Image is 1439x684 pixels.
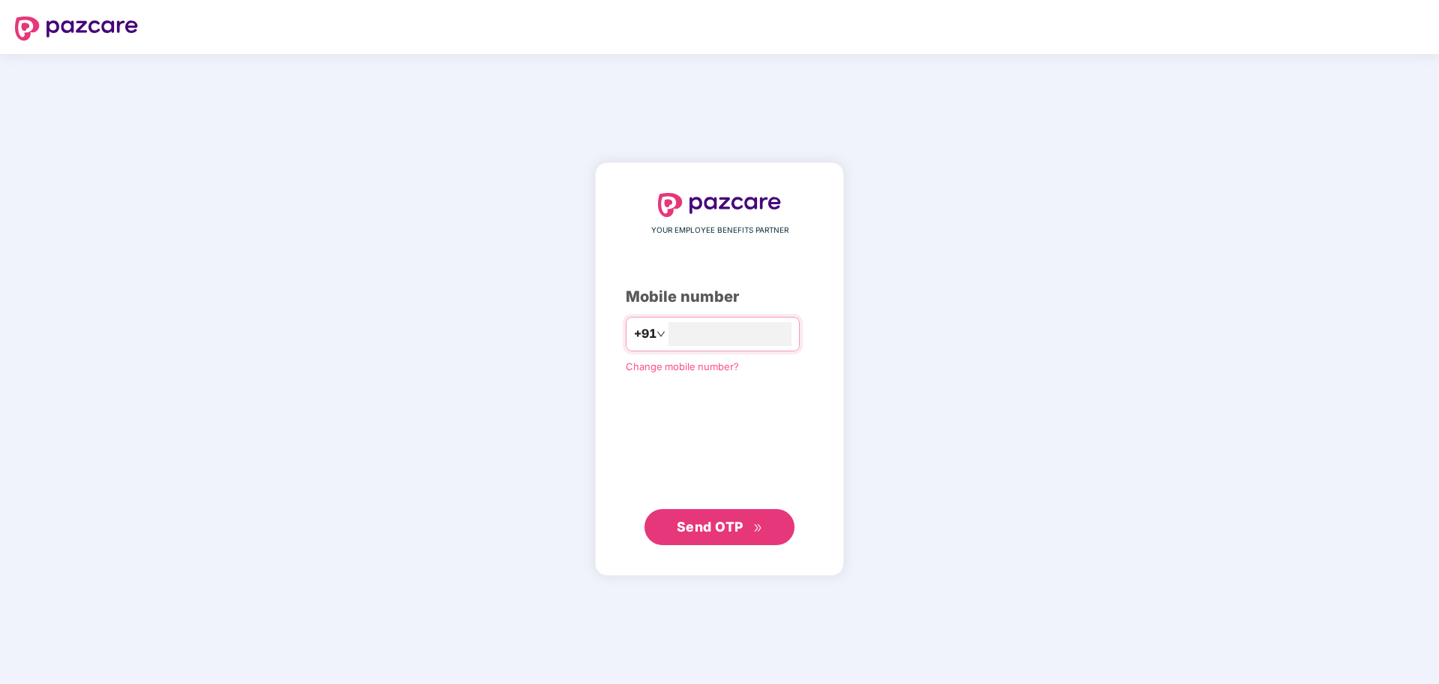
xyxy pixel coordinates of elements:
[634,324,656,343] span: +91
[658,193,781,217] img: logo
[644,509,795,545] button: Send OTPdouble-right
[677,519,744,535] span: Send OTP
[753,523,763,533] span: double-right
[656,330,665,339] span: down
[651,224,789,237] span: YOUR EMPLOYEE BENEFITS PARTNER
[626,285,813,309] div: Mobile number
[626,360,739,372] a: Change mobile number?
[15,17,138,41] img: logo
